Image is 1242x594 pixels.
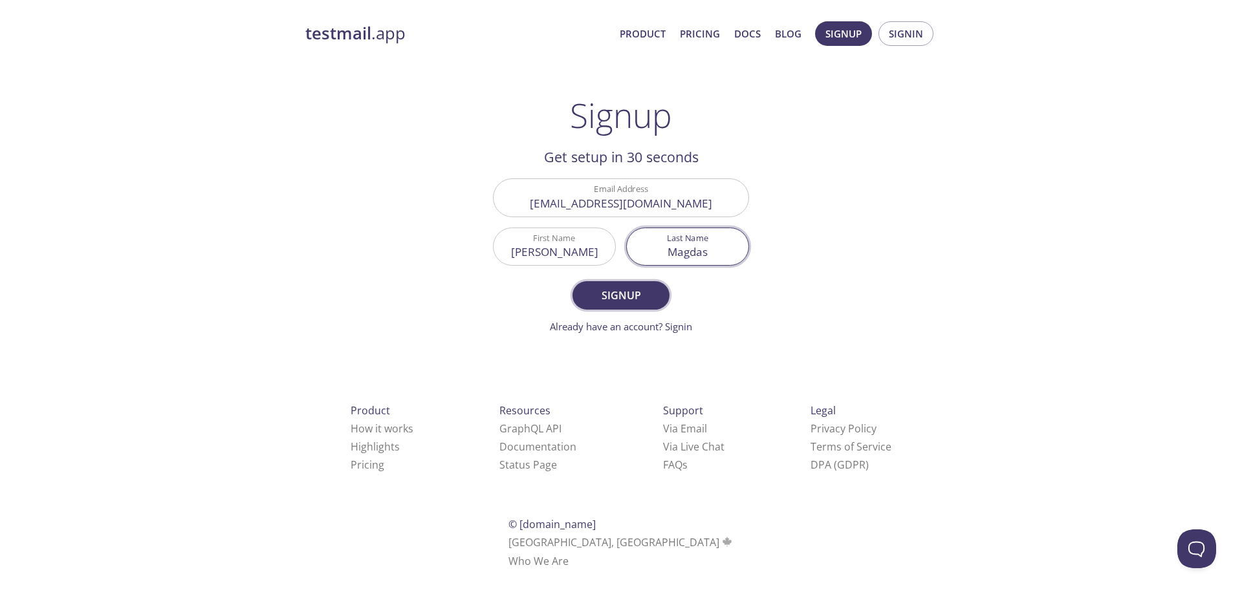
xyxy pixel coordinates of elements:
span: Product [351,403,390,418]
a: Documentation [499,440,576,454]
a: Via Live Chat [663,440,724,454]
span: Signup [825,25,862,42]
a: Already have an account? Signin [550,320,692,333]
a: Highlights [351,440,400,454]
button: Signup [572,281,670,310]
a: Who We Are [508,554,569,568]
a: Blog [775,25,801,42]
span: Signup [587,286,655,304]
button: Signin [878,21,933,46]
button: Signup [815,21,872,46]
a: Docs [734,25,761,42]
a: DPA (GDPR) [811,458,869,472]
h1: Signup [570,96,672,134]
a: Privacy Policy [811,421,877,436]
span: s [682,458,688,472]
a: Status Page [499,458,557,472]
a: Product [620,25,666,42]
span: Signin [889,25,923,42]
a: testmail.app [305,23,609,45]
a: Via Email [663,421,707,436]
span: [GEOGRAPHIC_DATA], [GEOGRAPHIC_DATA] [508,535,734,549]
span: Legal [811,403,836,418]
span: Support [663,403,703,418]
a: Terms of Service [811,440,891,454]
span: © [DOMAIN_NAME] [508,517,596,531]
a: FAQ [663,458,688,472]
span: Resources [499,403,550,418]
a: Pricing [351,458,384,472]
h2: Get setup in 30 seconds [493,146,749,168]
a: How it works [351,421,413,436]
a: Pricing [680,25,720,42]
strong: testmail [305,22,371,45]
a: GraphQL API [499,421,561,436]
iframe: Help Scout Beacon - Open [1177,529,1216,568]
